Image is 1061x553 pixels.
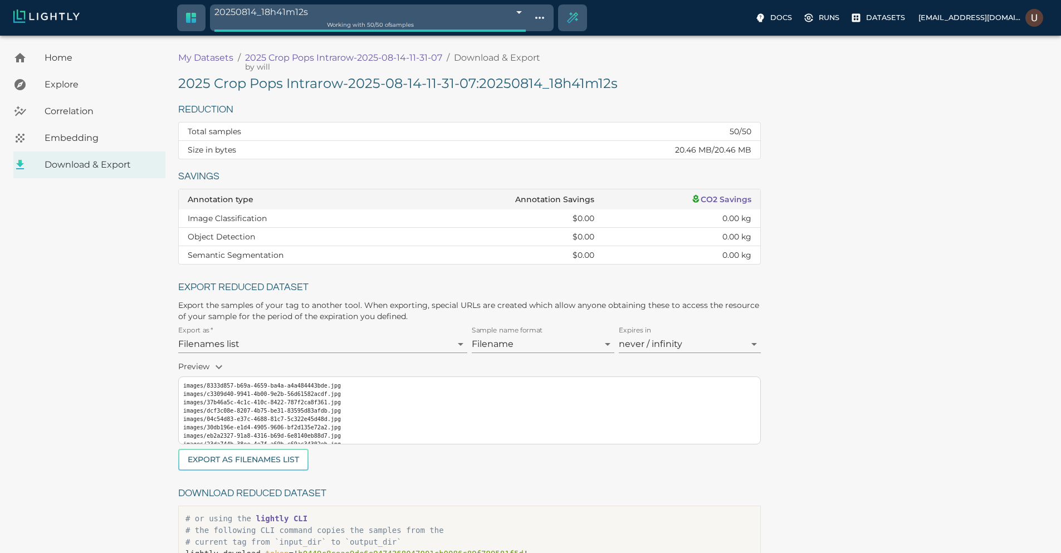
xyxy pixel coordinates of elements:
[530,8,549,27] button: Show tag tree
[178,4,204,31] a: Switch to crop dataset
[45,78,157,91] span: Explore
[408,189,603,209] th: Annotation Savings
[178,300,761,322] p: Export the samples of your tag to another tool. When exporting, special URLs are created which al...
[185,526,444,546] span: # the following CLI command copies the samples from the # current tag from `input_dir` to `output...
[13,71,165,98] a: Explore
[1025,9,1043,27] img: Usman Khan
[866,12,905,23] p: Datasets
[245,51,442,65] a: 2025 Crop Pops Intrarow-2025-08-14-11-31-07
[454,51,540,65] p: Download & Export
[178,101,761,119] h6: Reduction
[619,335,761,353] div: never / infinity
[691,194,751,204] a: CO2 Savings
[918,12,1021,23] p: [EMAIL_ADDRESS][DOMAIN_NAME]
[819,12,839,23] p: Runs
[179,189,408,209] th: Annotation type
[603,228,760,246] td: 0.00 kg
[619,326,652,335] label: Expires in
[13,98,165,125] a: Correlation
[179,123,760,159] table: dataset tag reduction
[13,45,165,178] nav: explore, analyze, sample, metadata, embedding, correlations label, download your dataset
[429,123,760,141] td: 50 / 50
[45,105,157,118] span: Correlation
[179,246,408,265] td: Semantic Segmentation
[179,189,760,264] table: dataset tag savings
[13,45,165,71] a: Home
[408,246,603,265] td: $0.00
[603,209,760,228] td: 0.00 kg
[178,326,213,335] label: Export as
[472,326,543,335] label: Sample name format
[472,335,614,353] div: Filename
[183,381,756,465] pre: images/8333d857-b69a-4659-ba4a-a4a484443bde.jpg images/c3309d40-9941-4b00-9e2b-56d61582acdf.jpg i...
[178,51,233,65] a: My Datasets
[185,514,307,523] span: # or using the
[45,131,157,145] span: Embedding
[408,228,603,246] td: $0.00
[13,151,165,178] a: Download & Export
[179,228,408,246] td: Object Detection
[429,141,760,159] td: 20.46 MB / 20.46 MB
[179,209,408,228] td: Image Classification
[45,51,157,65] span: Home
[447,51,449,65] li: /
[559,4,586,31] div: Create selection
[45,158,157,172] span: Download & Export
[178,358,761,376] p: Preview
[238,51,241,65] li: /
[770,12,792,23] p: Docs
[245,61,270,72] span: will (Aigen)
[178,51,755,65] nav: breadcrumb
[178,279,761,296] h6: Export reduced dataset
[178,75,761,92] h5: 2025 Crop Pops Intrarow-2025-08-14-11-31-07 : 20250814_18h41m12s
[178,449,309,471] button: Export as Filenames list
[178,485,761,502] h6: Download reduced dataset
[408,209,603,228] td: $0.00
[256,514,307,523] a: lightly CLI
[178,335,467,353] div: Filenames list
[13,9,80,23] img: Lightly
[13,125,165,151] a: Embedding
[848,9,910,27] label: Datasets
[327,21,414,28] span: Working with 50 / 50 of samples
[179,123,429,141] th: Total samples
[603,246,760,265] td: 0.00 kg
[178,168,761,185] h6: Savings
[914,6,1048,30] label: [EMAIL_ADDRESS][DOMAIN_NAME]Usman Khan
[752,9,796,27] label: Docs
[801,9,844,27] label: Runs
[214,4,526,19] div: 20250814_18h41m12s
[179,141,429,159] th: Size in bytes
